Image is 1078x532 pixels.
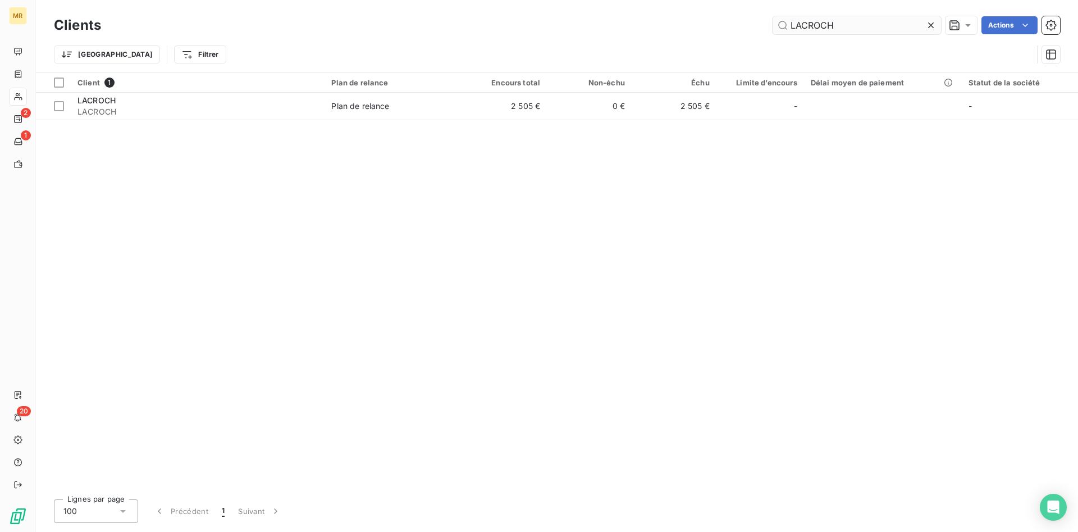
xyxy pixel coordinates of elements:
span: - [794,101,797,112]
div: Plan de relance [331,78,455,87]
span: LACROCH [77,96,116,105]
button: [GEOGRAPHIC_DATA] [54,46,160,63]
span: LACROCH [77,106,318,117]
span: 1 [104,78,115,88]
span: 20 [17,406,31,416]
td: 2 505 € [632,93,716,120]
span: Client [77,78,100,87]
div: Open Intercom Messenger [1040,494,1067,521]
div: Échu [638,78,710,87]
div: Limite d’encours [723,78,797,87]
div: Délai moyen de paiement [811,78,955,87]
div: Plan de relance [331,101,389,112]
button: Actions [981,16,1038,34]
span: - [969,101,972,111]
span: 1 [222,506,225,517]
img: Logo LeanPay [9,507,27,525]
div: Non-échu [554,78,625,87]
input: Rechercher [773,16,941,34]
button: 1 [215,499,231,523]
button: Précédent [147,499,215,523]
span: 100 [63,506,77,517]
span: 2 [21,108,31,118]
td: 0 € [547,93,632,120]
span: 1 [21,130,31,140]
button: Suivant [231,499,288,523]
div: MR [9,7,27,25]
h3: Clients [54,15,101,35]
button: Filtrer [174,46,226,63]
td: 2 505 € [462,93,547,120]
div: Encours total [469,78,540,87]
div: Statut de la société [969,78,1071,87]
